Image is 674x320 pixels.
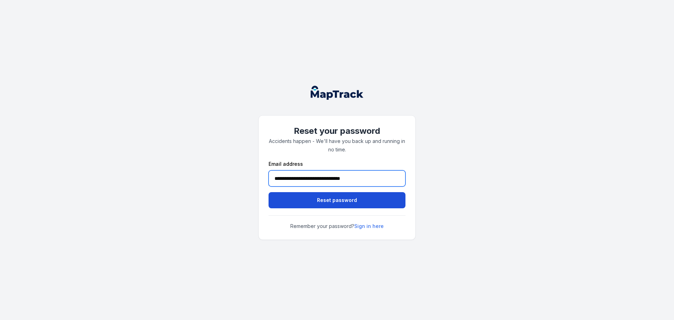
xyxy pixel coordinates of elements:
nav: Global [299,86,375,100]
label: Email address [269,161,303,168]
a: Sign in here [354,223,384,230]
span: Accidents happen - We'll have you back up and running in no time. [269,138,405,152]
h1: Reset your password [269,125,405,137]
button: Reset password [269,192,405,208]
span: Remember your password? [269,223,405,230]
